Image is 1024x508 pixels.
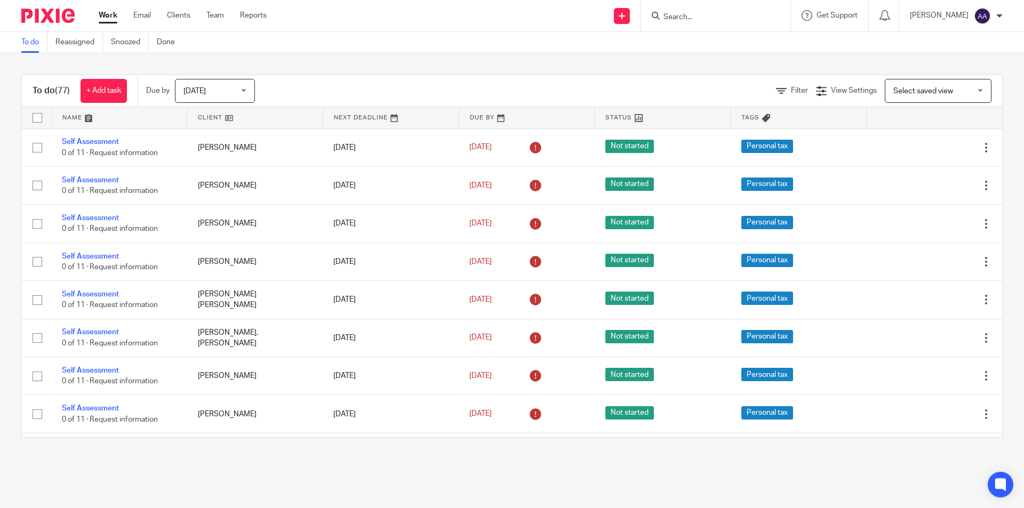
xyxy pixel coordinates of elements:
span: Personal tax [741,330,793,343]
a: Reassigned [55,32,103,53]
td: [DATE] [323,357,459,395]
input: Search [662,13,758,22]
span: [DATE] [469,372,492,380]
a: + Add task [81,79,127,103]
span: Not started [605,330,654,343]
td: Warby, [US_STATE] [PERSON_NAME] [PERSON_NAME] [187,433,323,477]
span: [DATE] [469,220,492,227]
span: Personal tax [741,254,793,267]
span: Not started [605,368,654,381]
img: Pixie [21,9,75,23]
a: Self Assessment [62,405,119,412]
a: Self Assessment [62,291,119,298]
span: [DATE] [469,258,492,265]
a: Self Assessment [62,328,119,336]
span: 0 of 11 · Request information [62,263,158,271]
span: Not started [605,292,654,305]
span: [DATE] [469,182,492,189]
span: Get Support [817,12,858,19]
span: 0 of 11 · Request information [62,302,158,309]
td: [DATE] [323,166,459,204]
td: [PERSON_NAME], [PERSON_NAME] [187,319,323,357]
span: 0 of 11 · Request information [62,416,158,423]
span: Personal tax [741,368,793,381]
td: [DATE] [323,319,459,357]
td: [DATE] [323,281,459,319]
a: Clients [167,10,190,21]
a: Self Assessment [62,138,119,146]
span: Select saved view [893,87,953,95]
span: Personal tax [741,406,793,420]
span: [DATE] [469,144,492,151]
span: [DATE] [469,410,492,417]
span: 0 of 11 · Request information [62,225,158,233]
span: Not started [605,254,654,267]
td: [PERSON_NAME] [187,243,323,280]
span: 0 of 11 · Request information [62,377,158,385]
p: Due by [146,85,170,96]
td: [PERSON_NAME] [187,205,323,243]
span: Not started [605,140,654,153]
td: [DATE] [323,395,459,433]
a: Reports [240,10,267,21]
span: [DATE] [183,87,206,95]
span: Personal tax [741,216,793,229]
a: Self Assessment [62,253,119,260]
span: [DATE] [469,334,492,342]
span: Tags [741,115,759,120]
h1: To do [33,85,70,96]
a: Work [99,10,117,21]
a: Self Assessment [62,214,119,222]
td: [DATE] [323,243,459,280]
p: [PERSON_NAME] [910,10,969,21]
span: Personal tax [741,292,793,305]
span: Not started [605,406,654,420]
a: Self Assessment [62,176,119,184]
td: [PERSON_NAME] [187,128,323,166]
td: [DATE] [323,433,459,477]
td: [PERSON_NAME] [187,395,323,433]
span: Not started [605,216,654,229]
span: View Settings [831,87,877,94]
span: (77) [55,86,70,95]
span: 0 of 11 · Request information [62,340,158,347]
span: Personal tax [741,178,793,191]
td: [PERSON_NAME] [PERSON_NAME] [187,281,323,319]
a: Email [133,10,151,21]
td: [DATE] [323,128,459,166]
span: Filter [791,87,808,94]
span: 0 of 11 · Request information [62,149,158,157]
a: Team [206,10,224,21]
span: 0 of 11 · Request information [62,187,158,195]
td: [DATE] [323,205,459,243]
span: Personal tax [741,140,793,153]
img: svg%3E [974,7,991,25]
span: [DATE] [469,296,492,303]
span: Not started [605,178,654,191]
a: Snoozed [111,32,149,53]
a: Self Assessment [62,367,119,374]
td: [PERSON_NAME] [187,166,323,204]
a: Done [157,32,183,53]
a: To do [21,32,47,53]
td: [PERSON_NAME] [187,357,323,395]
